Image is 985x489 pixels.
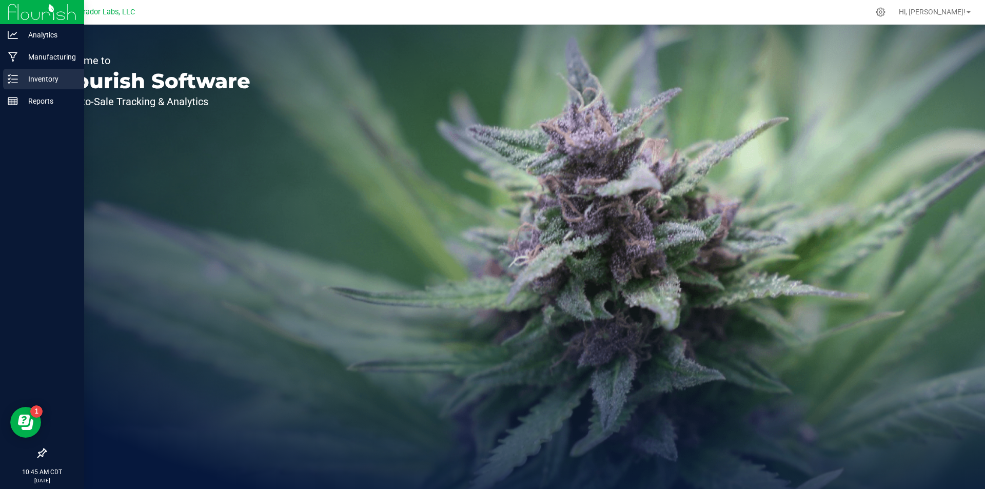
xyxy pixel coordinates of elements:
span: Hi, [PERSON_NAME]! [899,8,966,16]
p: Flourish Software [55,71,250,91]
div: Manage settings [874,7,887,17]
iframe: Resource center unread badge [30,405,43,418]
iframe: Resource center [10,407,41,438]
p: Seed-to-Sale Tracking & Analytics [55,96,250,107]
p: Welcome to [55,55,250,66]
span: Curador Labs, LLC [74,8,135,16]
inline-svg: Reports [8,96,18,106]
inline-svg: Analytics [8,30,18,40]
inline-svg: Inventory [8,74,18,84]
p: Reports [18,95,80,107]
p: Inventory [18,73,80,85]
inline-svg: Manufacturing [8,52,18,62]
p: [DATE] [5,477,80,484]
p: Analytics [18,29,80,41]
p: 10:45 AM CDT [5,467,80,477]
p: Manufacturing [18,51,80,63]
